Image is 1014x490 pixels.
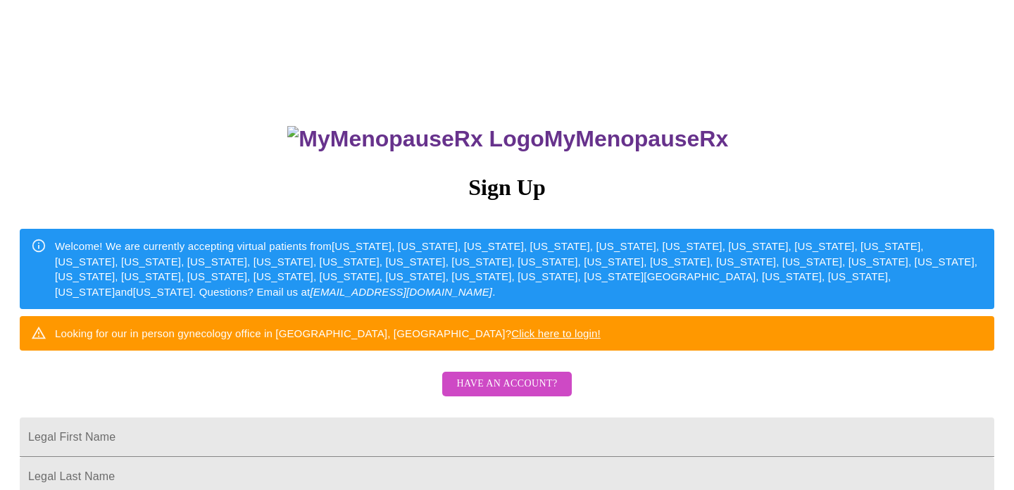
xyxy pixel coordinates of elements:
[20,175,994,201] h3: Sign Up
[442,372,571,396] button: Have an account?
[287,126,544,152] img: MyMenopauseRx Logo
[55,320,601,346] div: Looking for our in person gynecology office in [GEOGRAPHIC_DATA], [GEOGRAPHIC_DATA]?
[55,233,983,305] div: Welcome! We are currently accepting virtual patients from [US_STATE], [US_STATE], [US_STATE], [US...
[22,126,995,152] h3: MyMenopauseRx
[310,286,492,298] em: [EMAIL_ADDRESS][DOMAIN_NAME]
[511,327,601,339] a: Click here to login!
[439,387,575,399] a: Have an account?
[456,375,557,393] span: Have an account?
